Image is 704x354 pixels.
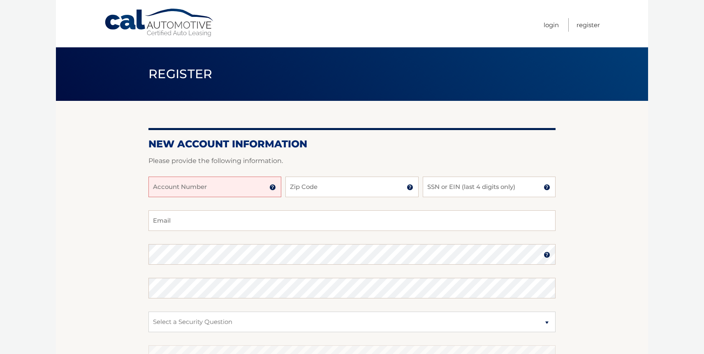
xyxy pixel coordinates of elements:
[148,155,556,167] p: Please provide the following information.
[407,184,413,191] img: tooltip.svg
[544,184,550,191] img: tooltip.svg
[285,177,418,197] input: Zip Code
[148,138,556,150] h2: New Account Information
[148,210,556,231] input: Email
[544,18,559,32] a: Login
[269,184,276,191] img: tooltip.svg
[544,252,550,258] img: tooltip.svg
[148,66,213,82] span: Register
[148,177,281,197] input: Account Number
[577,18,600,32] a: Register
[104,8,215,37] a: Cal Automotive
[423,177,556,197] input: SSN or EIN (last 4 digits only)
